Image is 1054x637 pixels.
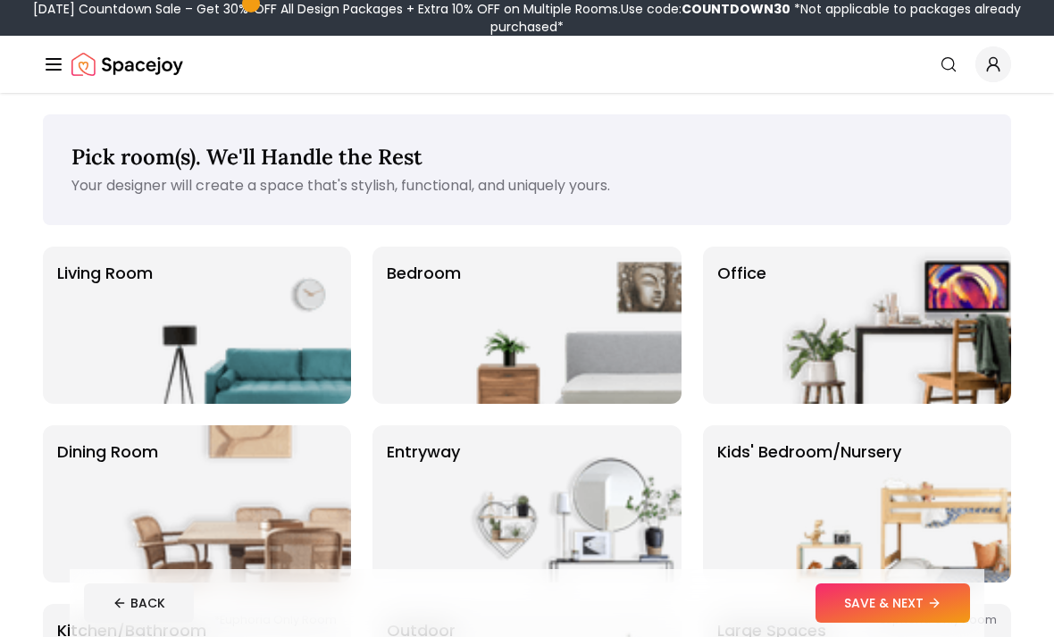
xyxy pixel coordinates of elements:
p: Dining Room [57,440,158,568]
p: Living Room [57,261,153,390]
button: BACK [84,583,194,623]
a: Spacejoy [71,46,183,82]
p: entryway [387,440,460,568]
img: entryway [453,425,682,583]
span: Pick room(s). We'll Handle the Rest [71,143,422,171]
img: Living Room [122,247,351,404]
nav: Global [43,36,1011,93]
img: Spacejoy Logo [71,46,183,82]
img: Office [782,247,1011,404]
p: Kids' Bedroom/Nursery [717,440,901,568]
img: Kids' Bedroom/Nursery [782,425,1011,583]
img: Dining Room [122,425,351,583]
p: Office [717,261,766,390]
p: Your designer will create a space that's stylish, functional, and uniquely yours. [71,175,983,197]
p: Bedroom [387,261,461,390]
button: SAVE & NEXT [816,583,970,623]
img: Bedroom [453,247,682,404]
